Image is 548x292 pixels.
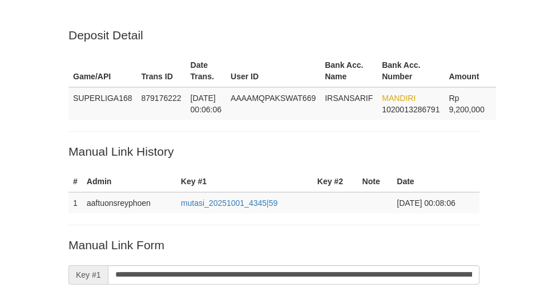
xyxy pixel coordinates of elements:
span: MANDIRI [382,94,416,103]
th: Key #2 [313,171,358,192]
th: # [68,171,82,192]
span: AAAAMQPAKSWAT669 [231,94,316,103]
p: Manual Link History [68,143,479,160]
a: mutasi_20251001_4345|59 [181,198,277,208]
p: Deposit Detail [68,27,479,43]
th: Note [358,171,393,192]
th: Bank Acc. Number [377,55,444,87]
th: Date [392,171,479,192]
span: Copy 1020013286791 to clipboard [382,105,440,114]
td: 879176222 [137,87,186,120]
td: aaftuonsreyphoen [82,192,176,213]
th: User ID [226,55,320,87]
span: Rp 9,200,000 [449,94,484,114]
th: Game/API [68,55,137,87]
th: Bank Acc. Name [320,55,377,87]
th: Admin [82,171,176,192]
span: Key #1 [68,265,108,285]
td: 1 [68,192,82,213]
th: Amount [444,55,496,87]
th: Date Trans. [186,55,227,87]
span: [DATE] 00:06:06 [191,94,222,114]
th: Trans ID [137,55,186,87]
span: IRSANSARIF [325,94,373,103]
th: Key #1 [176,171,313,192]
td: SUPERLIGA168 [68,87,137,120]
td: [DATE] 00:08:06 [392,192,479,213]
p: Manual Link Form [68,237,479,253]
